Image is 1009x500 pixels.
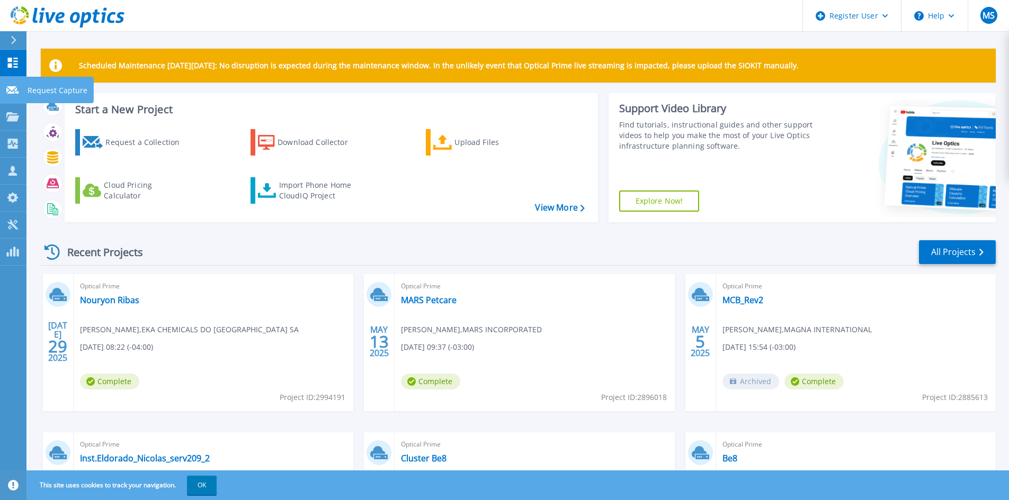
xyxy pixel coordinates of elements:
span: Optical Prime [722,280,989,292]
p: Request Capture [28,77,87,104]
span: Optical Prime [722,439,989,450]
span: Archived [722,374,779,389]
h3: Start a New Project [75,104,584,115]
button: OK [187,476,217,495]
div: Support Video Library [619,102,817,115]
span: [DATE] 15:54 (-03:00) [722,341,796,353]
span: [DATE] 09:37 (-03:00) [401,341,474,353]
span: 29 [48,342,67,351]
div: Recent Projects [41,239,157,265]
div: Find tutorials, instructional guides and other support videos to help you make the most of your L... [619,120,817,151]
span: Project ID: 2896018 [601,392,667,403]
span: Optical Prime [401,280,668,292]
span: Complete [80,374,139,389]
a: All Projects [919,240,996,264]
div: Cloud Pricing Calculator [104,180,189,201]
span: Optical Prime [80,439,347,450]
div: Download Collector [278,132,362,153]
a: Be8 [722,453,737,463]
span: Project ID: 2885613 [922,392,988,403]
span: Complete [401,374,460,389]
div: Import Phone Home CloudIQ Project [279,180,362,201]
div: MAY 2025 [369,322,389,361]
a: Inst.Eldorado_Nicolas_serv209_2 [80,453,210,463]
span: [PERSON_NAME] , MAGNA INTERNATIONAL [722,324,872,335]
span: 5 [695,337,705,346]
a: Nouryon Ribas [80,295,139,305]
p: Scheduled Maintenance [DATE][DATE]: No disruption is expected during the maintenance window. In t... [79,61,799,70]
a: Cloud Pricing Calculator [75,177,193,204]
span: [PERSON_NAME] , MARS INCORPORATED [401,324,542,335]
span: 13 [370,337,389,346]
a: Explore Now! [619,190,700,212]
span: Project ID: 2994191 [280,392,345,403]
span: Complete [784,374,844,389]
div: Request a Collection [105,132,190,153]
a: Request a Collection [75,129,193,156]
a: Cluster Be8 [401,453,447,463]
span: MS [983,11,995,20]
div: MAY 2025 [690,322,710,361]
span: This site uses cookies to track your navigation. [29,476,217,495]
span: [DATE] 08:22 (-04:00) [80,341,153,353]
a: MARS Petcare [401,295,457,305]
a: MCB_Rev2 [722,295,763,305]
a: Download Collector [251,129,369,156]
span: Optical Prime [401,439,668,450]
div: Upload Files [454,132,539,153]
div: [DATE] 2025 [48,322,68,361]
span: [PERSON_NAME] , EKA CHEMICALS DO [GEOGRAPHIC_DATA] SA [80,324,299,335]
a: Upload Files [426,129,544,156]
span: Optical Prime [80,280,347,292]
a: View More [535,203,584,213]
